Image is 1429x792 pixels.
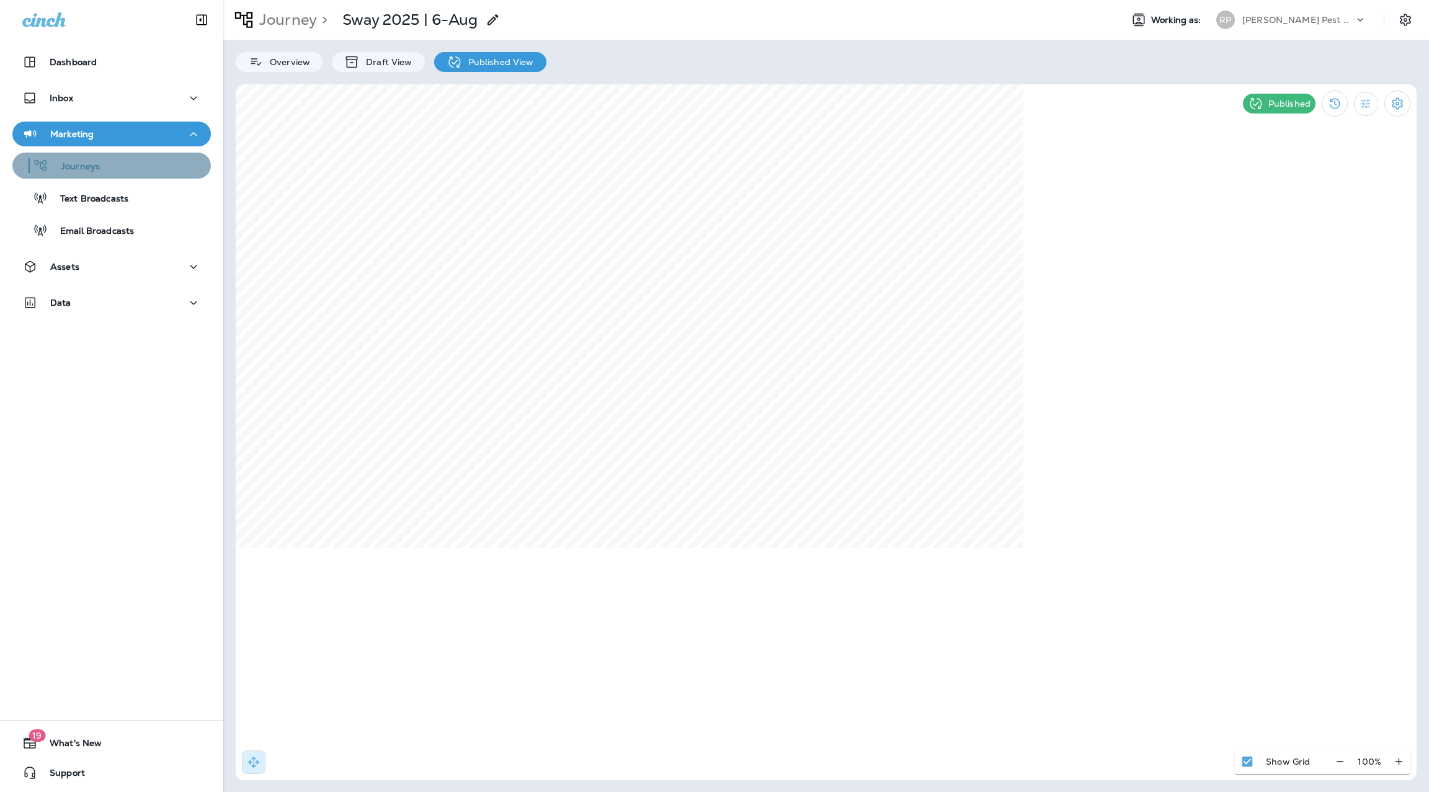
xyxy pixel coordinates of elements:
button: Filter Statistics [1354,92,1378,116]
p: Assets [50,262,79,272]
button: Settings [1394,9,1417,31]
p: Journey [254,11,317,29]
button: Settings [1384,91,1410,117]
button: Text Broadcasts [12,185,211,211]
p: Email Broadcasts [48,226,134,238]
p: Draft View [360,57,412,67]
span: What's New [37,738,102,753]
p: Data [50,298,71,308]
button: Data [12,290,211,315]
button: Dashboard [12,50,211,74]
button: Support [12,760,211,785]
span: 19 [29,729,45,742]
span: Support [37,768,85,783]
div: RP [1216,11,1235,29]
p: Journeys [48,161,100,173]
button: Journeys [12,153,211,179]
p: Published View [462,57,534,67]
p: 100 % [1358,757,1381,767]
button: Email Broadcasts [12,217,211,243]
button: Inbox [12,86,211,110]
p: Published [1268,99,1311,109]
p: Dashboard [50,57,97,67]
p: Text Broadcasts [48,194,128,205]
p: Marketing [50,129,94,139]
span: Working as: [1151,15,1204,25]
button: 19What's New [12,731,211,755]
p: Show Grid [1266,757,1310,767]
p: Overview [264,57,310,67]
p: [PERSON_NAME] Pest Solutions [1242,15,1354,25]
button: Marketing [12,122,211,146]
p: Inbox [50,93,73,103]
button: Collapse Sidebar [184,7,219,32]
button: View Changelog [1322,91,1348,117]
p: > [317,11,327,29]
p: Sway 2025 | 6-Aug [342,11,478,29]
button: Assets [12,254,211,279]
